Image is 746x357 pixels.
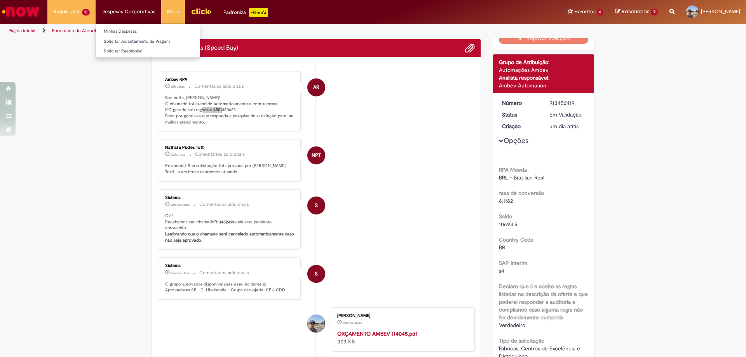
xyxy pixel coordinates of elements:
[171,152,185,157] span: 22h atrás
[96,27,200,36] a: Minhas Despesas
[194,83,244,90] small: Comentários adicionais
[499,337,544,344] b: Tipo de solicitação
[315,196,318,215] span: S
[499,283,588,321] b: Declaro que li e aceito as regras listadas na descrição da oferta e que poderei responder a audit...
[82,9,90,16] span: 12
[499,58,589,66] div: Grupo de Atribuição:
[165,195,295,200] div: Sistema
[171,271,190,275] span: um dia atrás
[223,8,268,17] div: Padroniza
[499,221,518,228] span: 10693.5
[499,82,589,89] div: Ambev Automation
[499,244,505,251] span: BR
[499,259,527,266] b: SAP Interim
[195,151,245,158] small: Comentários adicionais
[549,122,586,130] div: 27/08/2025 13:25:23
[165,231,295,243] b: Lembrando que o chamado será cancelado automaticamente caso não seja aprovado.
[312,146,321,165] span: NPT
[343,320,362,325] time: 27/08/2025 13:25:07
[9,28,35,34] a: Página inicial
[307,197,325,214] div: System
[171,84,185,89] span: 15h atrás
[167,8,179,16] span: More
[199,201,249,208] small: Comentários adicionais
[165,281,295,293] p: O grupo aprovador disponível para esse incidente é: Aprovadores SB - C. Uberlandia - Grupo cervej...
[191,5,212,17] img: click_logo_yellow_360x200.png
[499,66,589,74] div: Automações Ambev
[549,99,586,107] div: R13452419
[615,8,658,16] a: Rascunhos
[549,111,586,118] div: Em Validação
[337,330,467,345] div: 303 KB
[496,122,544,130] dt: Criação
[337,313,467,318] div: [PERSON_NAME]
[499,322,525,329] span: Verdadeiro
[337,330,417,337] a: ORÇAMENTO AMBEV 114045.pdf
[214,219,234,225] b: R13452419
[165,77,295,82] div: Ambev RPA
[315,265,318,283] span: S
[499,190,544,197] b: taxa de conversão
[307,146,325,164] div: Nathalia Pudles Totti
[101,8,155,16] span: Despesas Corporativas
[499,197,513,204] span: 6.1182
[574,8,596,16] span: Favoritos
[165,145,295,150] div: Nathalia Pudles Totti
[6,24,492,38] ul: Trilhas de página
[165,213,295,244] p: Olá! Recebemos seu chamado e ele esta pendente aprovação.
[499,267,504,274] span: s4
[549,123,579,130] time: 27/08/2025 13:25:23
[165,263,295,268] div: Sistema
[549,123,579,130] span: um dia atrás
[622,8,650,15] span: Rascunhos
[171,84,185,89] time: 27/08/2025 22:52:36
[597,9,604,16] span: 8
[499,213,512,220] b: Saldo
[496,111,544,118] dt: Status
[499,74,589,82] div: Analista responsável:
[307,78,325,96] div: Ambev RPA
[249,8,268,17] p: +GenAi
[307,315,325,333] div: Matheus Machado Talone
[1,4,41,19] img: ServiceNow
[499,166,527,173] b: RPA Moeda
[52,28,110,34] a: Formulário de Atendimento
[199,270,249,276] small: Comentários adicionais
[96,47,200,56] a: Solicitar Reembolso
[465,43,475,53] button: Adicionar anexos
[307,265,325,283] div: System
[96,37,200,46] a: Solicitar Adiantamento de Viagem
[171,271,190,275] time: 27/08/2025 13:25:30
[313,78,319,97] span: AR
[651,9,658,16] span: 2
[701,8,740,15] span: [PERSON_NAME]
[496,99,544,107] dt: Número
[171,202,190,207] time: 27/08/2025 13:25:35
[171,202,190,207] span: um dia atrás
[165,163,295,175] p: Prezado(a), Sua solicitação foi aprovada por [PERSON_NAME] Totti , e em breve estaremos atuando.
[499,174,544,181] span: BRL - Brazilian Real
[499,236,533,243] b: Country Code
[53,8,80,16] span: Requisições
[343,320,362,325] span: um dia atrás
[96,23,200,58] ul: Despesas Corporativas
[171,152,185,157] time: 27/08/2025 15:54:46
[165,95,295,125] p: Boa noite, [PERSON_NAME]! O chamado foi atendido automaticamente e com sucesso. P.O gerado sob re...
